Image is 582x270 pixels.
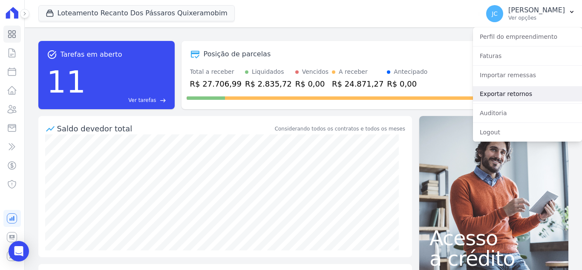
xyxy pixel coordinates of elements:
p: Ver opções [508,15,565,21]
div: R$ 27.706,99 [190,78,242,90]
div: Liquidados [252,67,284,76]
div: Posição de parcelas [204,49,271,59]
span: a crédito [429,248,558,269]
button: JC [PERSON_NAME] Ver opções [479,2,582,26]
a: Exportar retornos [473,86,582,102]
a: Importar remessas [473,67,582,83]
div: 11 [47,60,86,104]
div: R$ 0,00 [295,78,328,90]
a: Ver tarefas east [89,96,166,104]
div: R$ 24.871,27 [332,78,383,90]
div: A receber [339,67,368,76]
span: task_alt [47,49,57,60]
span: JC [492,11,498,17]
div: R$ 0,00 [387,78,427,90]
span: Acesso [429,228,558,248]
div: Considerando todos os contratos e todos os meses [275,125,405,133]
p: [PERSON_NAME] [508,6,565,15]
span: east [160,97,166,104]
a: Perfil do empreendimento [473,29,582,44]
div: Antecipado [394,67,427,76]
button: Loteamento Recanto Dos Pássaros Quixeramobim [38,5,235,21]
a: Logout [473,125,582,140]
div: Open Intercom Messenger [9,241,29,261]
div: Vencidos [302,67,328,76]
div: Total a receber [190,67,242,76]
span: Tarefas em aberto [61,49,122,60]
span: Ver tarefas [128,96,156,104]
div: R$ 2.835,72 [245,78,292,90]
a: Faturas [473,48,582,64]
div: Saldo devedor total [57,123,273,134]
a: Auditoria [473,105,582,121]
